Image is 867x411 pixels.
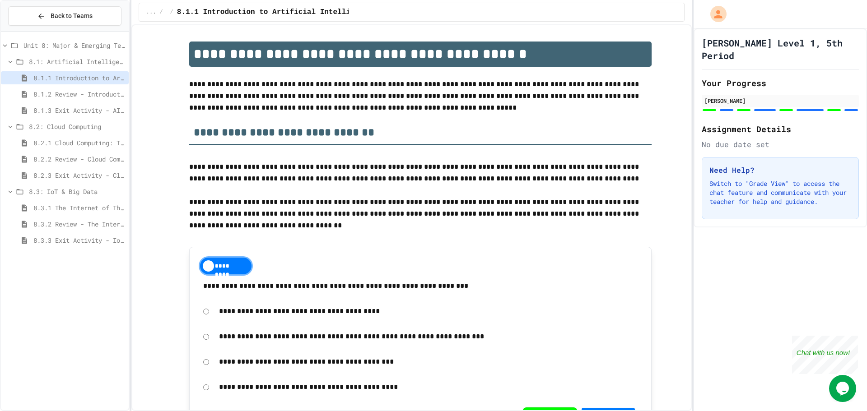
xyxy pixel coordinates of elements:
[33,154,125,164] span: 8.2.2 Review - Cloud Computing
[51,11,93,21] span: Back to Teams
[704,97,856,105] div: [PERSON_NAME]
[29,57,125,66] span: 8.1: Artificial Intelligence Basics
[159,9,163,16] span: /
[23,41,125,50] span: Unit 8: Major & Emerging Technologies
[702,37,859,62] h1: [PERSON_NAME] Level 1, 5th Period
[33,219,125,229] span: 8.3.2 Review - The Internet of Things and Big Data
[146,9,156,16] span: ...
[709,179,851,206] p: Switch to "Grade View" to access the chat feature and communicate with your teacher for help and ...
[709,165,851,175] h3: Need Help?
[701,4,729,24] div: My Account
[702,77,859,89] h2: Your Progress
[33,106,125,115] span: 8.1.3 Exit Activity - AI Detective
[792,336,858,374] iframe: chat widget
[177,7,372,18] span: 8.1.1 Introduction to Artificial Intelligence
[33,89,125,99] span: 8.1.2 Review - Introduction to Artificial Intelligence
[170,9,173,16] span: /
[8,6,121,26] button: Back to Teams
[702,139,859,150] div: No due date set
[33,203,125,212] span: 8.3.1 The Internet of Things and Big Data: Our Connected Digital World
[702,123,859,135] h2: Assignment Details
[33,73,125,83] span: 8.1.1 Introduction to Artificial Intelligence
[33,236,125,245] span: 8.3.3 Exit Activity - IoT Data Detective Challenge
[33,138,125,148] span: 8.2.1 Cloud Computing: Transforming the Digital World
[33,171,125,180] span: 8.2.3 Exit Activity - Cloud Service Detective
[29,122,125,131] span: 8.2: Cloud Computing
[829,375,858,402] iframe: chat widget
[29,187,125,196] span: 8.3: IoT & Big Data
